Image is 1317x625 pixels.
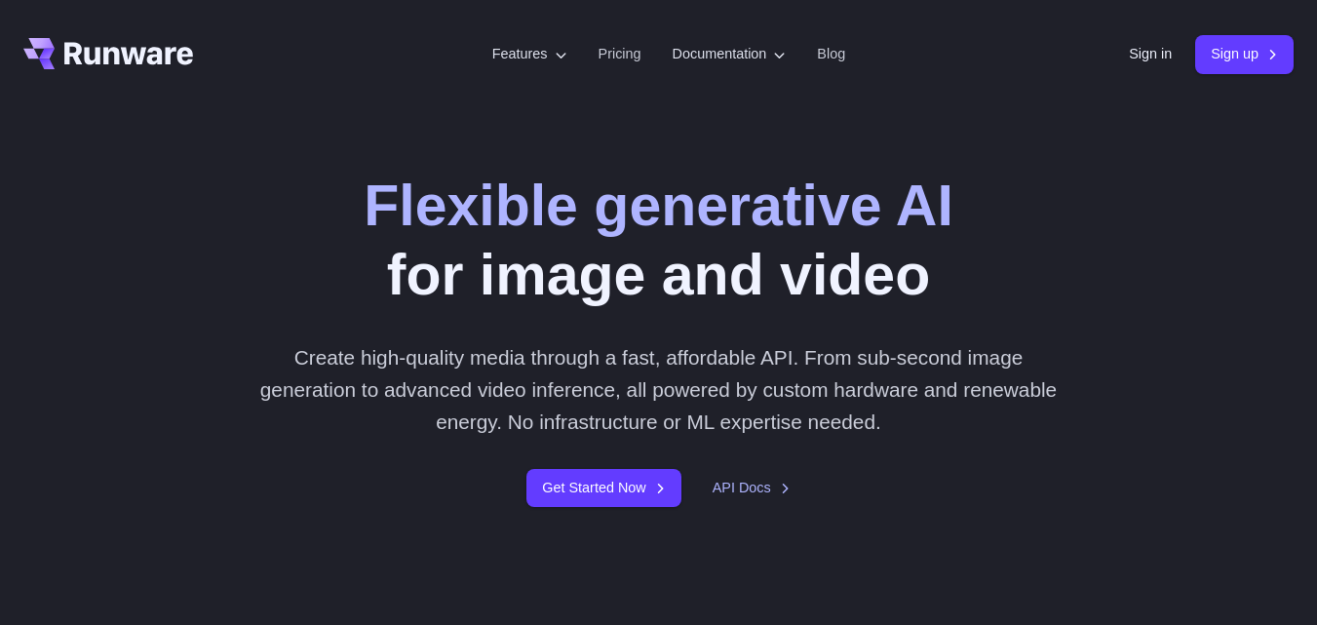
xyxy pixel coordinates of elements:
[599,43,641,65] a: Pricing
[713,477,791,499] a: API Docs
[1195,35,1294,73] a: Sign up
[364,174,953,238] strong: Flexible generative AI
[252,341,1065,439] p: Create high-quality media through a fast, affordable API. From sub-second image generation to adv...
[364,172,953,310] h1: for image and video
[23,38,193,69] a: Go to /
[492,43,567,65] label: Features
[673,43,787,65] label: Documentation
[817,43,845,65] a: Blog
[1129,43,1172,65] a: Sign in
[526,469,680,507] a: Get Started Now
